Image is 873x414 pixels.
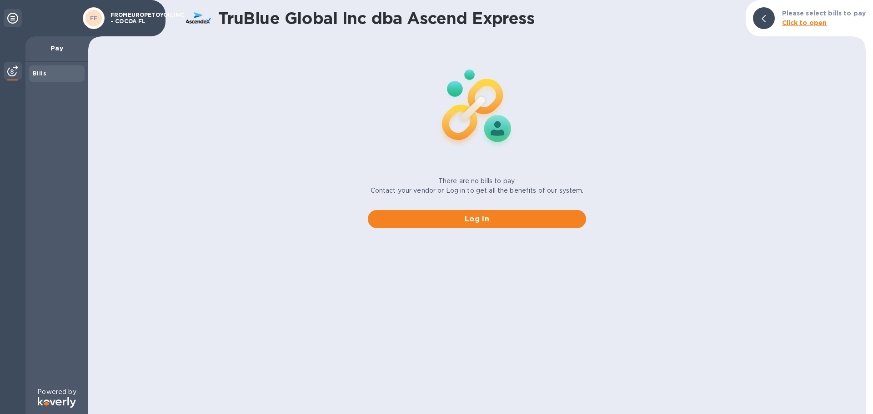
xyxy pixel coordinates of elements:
[90,15,98,21] b: FF
[33,70,46,77] b: Bills
[782,10,866,17] b: Please select bills to pay
[375,214,579,224] span: Log in
[371,176,584,195] p: There are no bills to pay. Contact your vendor or Log in to get all the benefits of our system.
[782,19,827,26] b: Click to open
[110,12,156,25] p: FROMEUROPETOYOU,INC - COCOA FL
[38,397,76,408] img: Logo
[368,210,586,228] button: Log in
[218,9,738,28] h1: TruBlue Global Inc dba Ascend Express
[33,44,81,53] p: Pay
[37,387,76,397] p: Powered by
